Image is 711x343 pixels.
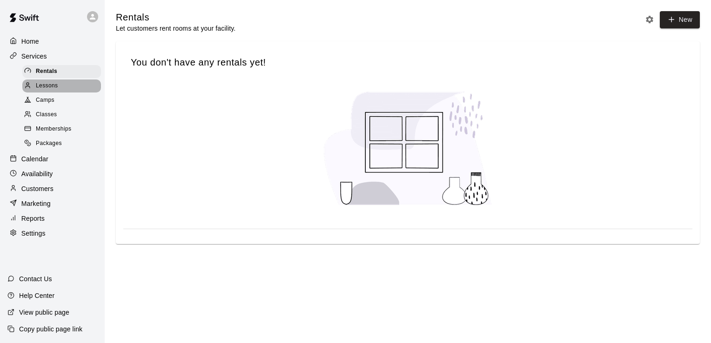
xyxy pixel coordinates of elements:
a: Settings [7,226,97,240]
p: Let customers rent rooms at your facility. [116,24,235,33]
span: Camps [36,96,54,105]
p: View public page [19,308,69,317]
a: Calendar [7,152,97,166]
a: Rentals [22,64,105,79]
div: Rentals [22,65,101,78]
div: Packages [22,137,101,150]
p: Services [21,52,47,61]
span: Memberships [36,125,71,134]
a: Packages [22,137,105,151]
span: Classes [36,110,57,119]
a: Classes [22,108,105,122]
div: Memberships [22,123,101,136]
img: No services created [315,83,501,214]
p: Customers [21,184,54,193]
a: Home [7,34,97,48]
p: Availability [21,169,53,178]
p: Marketing [21,199,51,208]
p: Reports [21,214,45,223]
a: Camps [22,93,105,108]
h5: Rentals [116,11,235,24]
a: Reports [7,211,97,225]
span: Rentals [36,67,57,76]
a: Memberships [22,122,105,137]
a: Customers [7,182,97,196]
a: Services [7,49,97,63]
button: Rental settings [643,13,657,26]
span: You don't have any rentals yet! [131,56,685,69]
span: Lessons [36,81,58,91]
p: Copy public page link [19,324,82,334]
p: Calendar [21,154,48,164]
div: Lessons [22,79,101,92]
a: Lessons [22,79,105,93]
p: Help Center [19,291,54,300]
div: Camps [22,94,101,107]
p: Home [21,37,39,46]
div: Classes [22,108,101,121]
a: Marketing [7,197,97,211]
span: Packages [36,139,62,148]
p: Settings [21,229,46,238]
p: Contact Us [19,274,52,284]
a: New [660,11,700,28]
a: Availability [7,167,97,181]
